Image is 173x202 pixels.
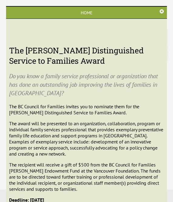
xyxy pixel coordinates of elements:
p: The recipient will receive a gift of $500 from the BC Council for Families [PERSON_NAME] Endowmen... [9,162,164,192]
p: Do you know a family service professional or organization that has done an outstanding job improv... [9,72,164,97]
a: Home [6,7,167,19]
a: Close [160,9,164,14]
h3: The [PERSON_NAME] Distinguished Service to Families Award [9,45,164,66]
p: The BC Council for Families invites you to nominate them for the [PERSON_NAME] Distinguished Serv... [9,103,164,116]
p: The award will be presented to an organization, collaboration, program or individual family servi... [9,120,164,157]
